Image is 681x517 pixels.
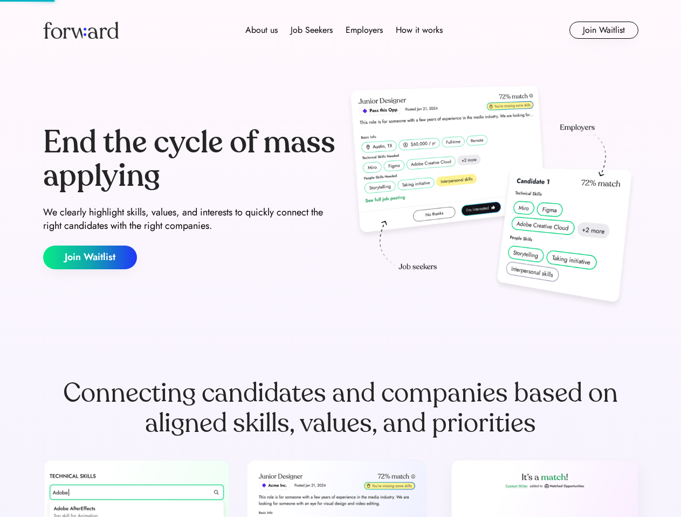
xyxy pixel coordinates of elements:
div: Connecting candidates and companies based on aligned skills, values, and priorities [43,378,638,438]
div: How it works [396,24,443,37]
button: Join Waitlist [43,246,137,269]
div: Employers [346,24,383,37]
div: About us [245,24,278,37]
div: End the cycle of mass applying [43,126,336,192]
div: Job Seekers [291,24,333,37]
img: hero-image.png [345,82,638,313]
div: We clearly highlight skills, values, and interests to quickly connect the right candidates with t... [43,206,336,233]
img: Forward logo [43,22,119,39]
button: Join Waitlist [569,22,638,39]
